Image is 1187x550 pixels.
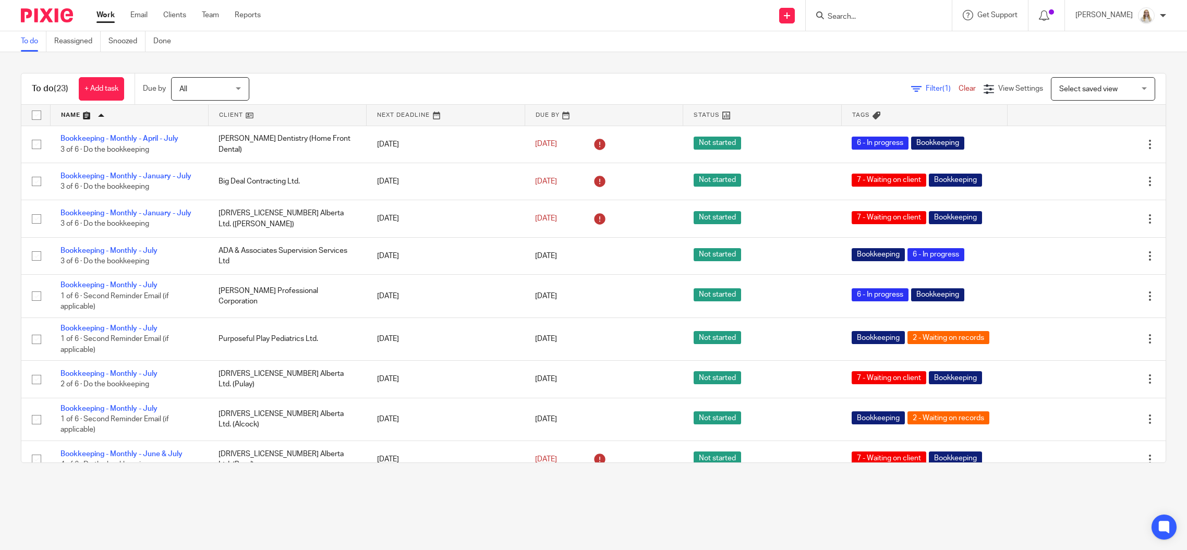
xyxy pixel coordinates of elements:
td: [DATE] [367,361,525,398]
span: Not started [694,451,741,465]
span: [DATE] [535,141,557,148]
a: Snoozed [108,31,146,52]
td: [DRIVERS_LICENSE_NUMBER] Alberta Ltd. ([PERSON_NAME]) [208,200,366,237]
span: (23) [54,84,68,93]
span: Bookkeeping [911,137,964,150]
span: All [179,85,187,93]
a: Team [202,10,219,20]
p: Due by [143,83,166,94]
span: Bookkeeping [929,211,982,224]
td: [DATE] [367,200,525,237]
span: 7 - Waiting on client [852,371,926,384]
span: [DATE] [535,335,557,343]
span: Bookkeeping [929,371,982,384]
td: [DATE] [367,275,525,317]
span: Tags [852,112,870,118]
img: Pixie [21,8,73,22]
input: Search [827,13,920,22]
a: Bookkeeping - Monthly - July [60,370,158,377]
td: [PERSON_NAME] Professional Corporation [208,275,366,317]
span: Select saved view [1059,85,1118,93]
td: [DATE] [367,163,525,200]
span: 3 of 6 · Do the bookkeeping [60,146,149,153]
td: [DATE] [367,126,525,163]
td: [DATE] [367,317,525,360]
span: Not started [694,411,741,424]
a: Bookkeeping - Monthly - July [60,325,158,332]
a: Work [96,10,115,20]
img: Headshot%2011-2024%20white%20background%20square%202.JPG [1138,7,1155,24]
a: Bookkeeping - Monthly - January - July [60,210,191,217]
span: 1 of 6 · Second Reminder Email (if applicable) [60,335,169,353]
span: Not started [694,288,741,301]
td: ADA & Associates Supervision Services Ltd [208,237,366,274]
span: 3 of 6 · Do the bookkeeping [60,221,149,228]
span: Bookkeeping [929,451,982,465]
span: Filter [926,85,959,92]
a: Bookkeeping - Monthly - July [60,405,158,412]
a: Bookkeeping - Monthly - April - July [60,135,178,142]
span: Not started [694,331,741,344]
span: Bookkeeping [911,288,964,301]
td: [DATE] [367,441,525,478]
span: [DATE] [535,375,557,383]
span: Bookkeeping [852,331,905,344]
span: 6 - In progress [907,248,964,261]
p: [PERSON_NAME] [1075,10,1133,20]
span: 7 - Waiting on client [852,174,926,187]
span: [DATE] [535,415,557,423]
span: 7 - Waiting on client [852,211,926,224]
a: Bookkeeping - Monthly - July [60,247,158,254]
span: 4 of 6 · Do the bookkeeping [60,461,149,468]
span: [DATE] [535,456,557,463]
span: [DATE] [535,252,557,260]
td: [PERSON_NAME] Dentistry (Home Front Dental) [208,126,366,163]
span: 2 of 6 · Do the bookkeeping [60,381,149,388]
span: Not started [694,248,741,261]
span: 3 of 6 · Do the bookkeeping [60,258,149,265]
span: [DATE] [535,292,557,300]
span: Not started [694,174,741,187]
a: + Add task [79,77,124,101]
span: (1) [942,85,951,92]
span: 6 - In progress [852,137,909,150]
a: Reports [235,10,261,20]
span: Bookkeeping [852,248,905,261]
a: Reassigned [54,31,101,52]
a: Clients [163,10,186,20]
td: Purposeful Play Pediatrics Ltd. [208,317,366,360]
span: Not started [694,137,741,150]
td: [DATE] [367,398,525,441]
a: Bookkeeping - Monthly - July [60,282,158,289]
span: 3 of 6 · Do the bookkeeping [60,183,149,190]
span: 2 - Waiting on records [907,411,989,424]
span: Not started [694,211,741,224]
td: Big Deal Contracting Ltd. [208,163,366,200]
span: [DATE] [535,215,557,222]
td: [DRIVERS_LICENSE_NUMBER] Alberta Ltd. (Pulay) [208,361,366,398]
a: Bookkeeping - Monthly - January - July [60,173,191,180]
a: Bookkeeping - Monthly - June & July [60,450,183,458]
span: 7 - Waiting on client [852,451,926,465]
a: Clear [959,85,976,92]
span: 6 - In progress [852,288,909,301]
td: [DRIVERS_LICENSE_NUMBER] Alberta Ltd. (Alcock) [208,398,366,441]
span: [DATE] [535,178,557,185]
td: [DATE] [367,237,525,274]
td: [DRIVERS_LICENSE_NUMBER] Alberta Ltd. (Bond) [208,441,366,478]
span: 1 of 6 · Second Reminder Email (if applicable) [60,415,169,434]
span: 2 - Waiting on records [907,331,989,344]
span: View Settings [998,85,1043,92]
span: Bookkeeping [929,174,982,187]
span: Bookkeeping [852,411,905,424]
h1: To do [32,83,68,94]
span: Not started [694,371,741,384]
span: 1 of 6 · Second Reminder Email (if applicable) [60,292,169,311]
a: To do [21,31,46,52]
a: Done [153,31,179,52]
span: Get Support [977,11,1018,19]
a: Email [130,10,148,20]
